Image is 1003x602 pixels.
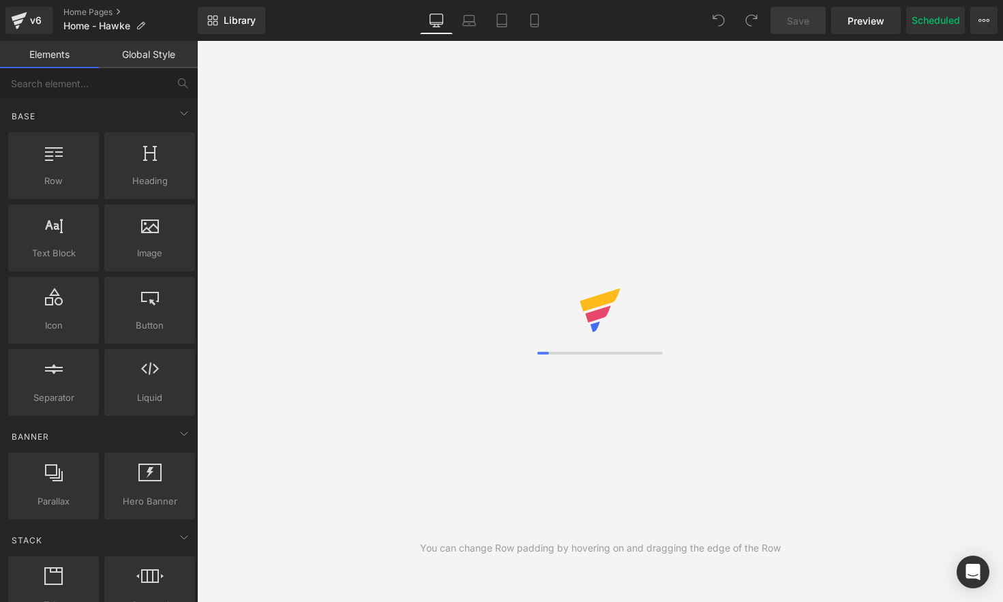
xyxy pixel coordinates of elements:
span: Library [224,14,256,27]
button: More [970,7,998,34]
a: Laptop [453,7,485,34]
span: Base [10,110,37,123]
span: Save [787,14,809,28]
div: Open Intercom Messenger [957,556,989,588]
button: Scheduled [906,7,965,34]
a: Tablet [485,7,518,34]
div: v6 [27,12,44,29]
span: Button [108,318,191,333]
a: Home Pages [63,7,198,18]
span: Image [108,246,191,260]
button: Undo [705,7,732,34]
span: Liquid [108,391,191,405]
button: Redo [738,7,765,34]
a: Global Style [99,41,198,68]
span: Preview [848,14,884,28]
span: Separator [12,391,95,405]
a: New Library [198,7,265,34]
span: Row [12,174,95,188]
span: Icon [12,318,95,333]
span: Stack [10,534,44,547]
div: You can change Row padding by hovering on and dragging the edge of the Row [420,541,781,556]
span: Hero Banner [108,494,191,509]
span: Parallax [12,494,95,509]
a: v6 [5,7,53,34]
span: Banner [10,430,50,443]
span: Home - Hawke [63,20,130,31]
span: Text Block [12,246,95,260]
a: Preview [831,7,901,34]
a: Mobile [518,7,551,34]
span: Heading [108,174,191,188]
a: Desktop [420,7,453,34]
